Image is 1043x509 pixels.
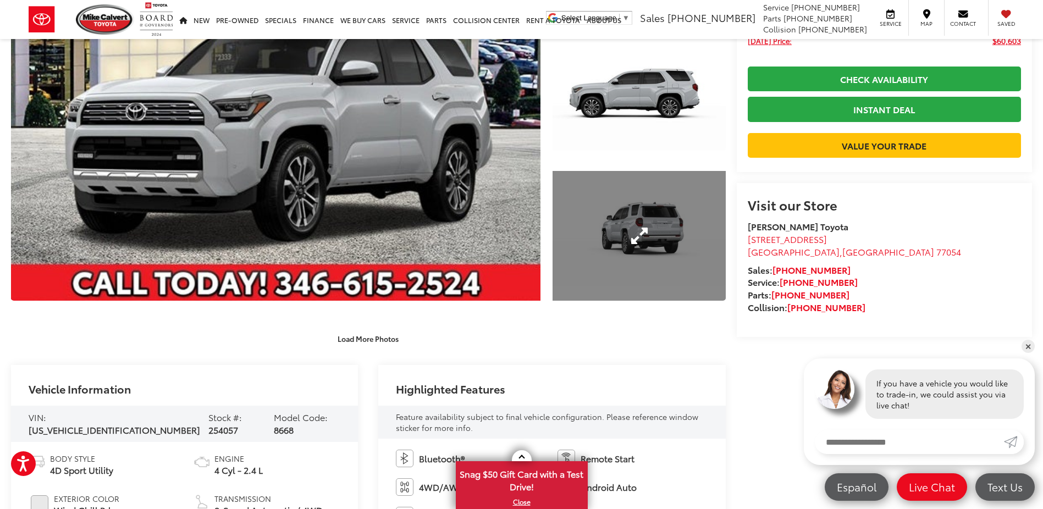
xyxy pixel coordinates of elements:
[748,275,858,288] strong: Service:
[815,430,1004,454] input: Enter your message
[748,245,961,258] span: ,
[274,411,328,423] span: Model Code:
[29,423,200,436] span: [US_VEHICLE_IDENTIFICATION_NUMBER]
[982,480,1028,494] span: Text Us
[748,233,961,258] a: [STREET_ADDRESS] [GEOGRAPHIC_DATA],[GEOGRAPHIC_DATA] 77054
[748,35,792,46] span: [DATE] Price:
[772,263,851,276] a: [PHONE_NUMBER]
[914,20,939,27] span: Map
[831,480,882,494] span: Español
[396,478,413,496] img: 4WD/AWD
[214,493,323,504] span: Transmission
[975,473,1035,501] a: Text Us
[748,97,1021,121] a: Instant Deal
[581,481,637,494] span: Android Auto
[748,220,848,233] strong: [PERSON_NAME] Toyota
[274,423,294,436] span: 8668
[214,453,263,464] span: Engine
[842,245,934,258] span: [GEOGRAPHIC_DATA]
[581,452,634,465] span: Remote Start
[29,411,46,423] span: VIN:
[214,464,263,477] span: 4 Cyl - 2.4 L
[419,481,465,494] span: 4WD/AWD
[50,464,113,477] span: 4D Sport Utility
[553,171,725,301] a: Expand Photo 3
[763,24,796,35] span: Collision
[878,20,903,27] span: Service
[992,35,1021,46] span: $60,603
[76,4,134,35] img: Mike Calvert Toyota
[50,453,113,464] span: Body Style
[208,411,242,423] span: Stock #:
[936,245,961,258] span: 77054
[865,369,1024,419] div: If you have a vehicle you would like to trade-in, we could assist you via live chat!
[903,480,961,494] span: Live Chat
[551,35,727,167] img: 2025 Toyota 4Runner Limited
[553,36,725,165] a: Expand Photo 2
[798,24,867,35] span: [PHONE_NUMBER]
[1004,430,1024,454] a: Submit
[787,301,865,313] a: [PHONE_NUMBER]
[783,13,852,24] span: [PHONE_NUMBER]
[396,383,505,395] h2: Highlighted Features
[29,383,131,395] h2: Vehicle Information
[771,288,849,301] a: [PHONE_NUMBER]
[748,263,851,276] strong: Sales:
[780,275,858,288] a: [PHONE_NUMBER]
[208,423,238,436] span: 254057
[396,411,698,433] span: Feature availability subject to final vehicle configuration. Please reference window sticker for ...
[791,2,860,13] span: [PHONE_NUMBER]
[622,14,630,22] span: ▼
[54,493,119,504] span: Exterior Color
[763,2,789,13] span: Service
[330,329,406,348] button: Load More Photos
[748,245,840,258] span: [GEOGRAPHIC_DATA]
[950,20,976,27] span: Contact
[748,67,1021,91] a: Check Availability
[815,369,854,409] img: Agent profile photo
[763,13,781,24] span: Parts
[667,10,755,25] span: [PHONE_NUMBER]
[640,10,665,25] span: Sales
[897,473,967,501] a: Live Chat
[748,301,865,313] strong: Collision:
[419,452,465,465] span: Bluetooth®
[748,233,827,245] span: [STREET_ADDRESS]
[994,20,1018,27] span: Saved
[457,462,587,496] span: Snag $50 Gift Card with a Test Drive!
[748,288,849,301] strong: Parts:
[825,473,889,501] a: Español
[748,133,1021,158] a: Value Your Trade
[396,450,413,467] img: Bluetooth®
[748,197,1021,212] h2: Visit our Store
